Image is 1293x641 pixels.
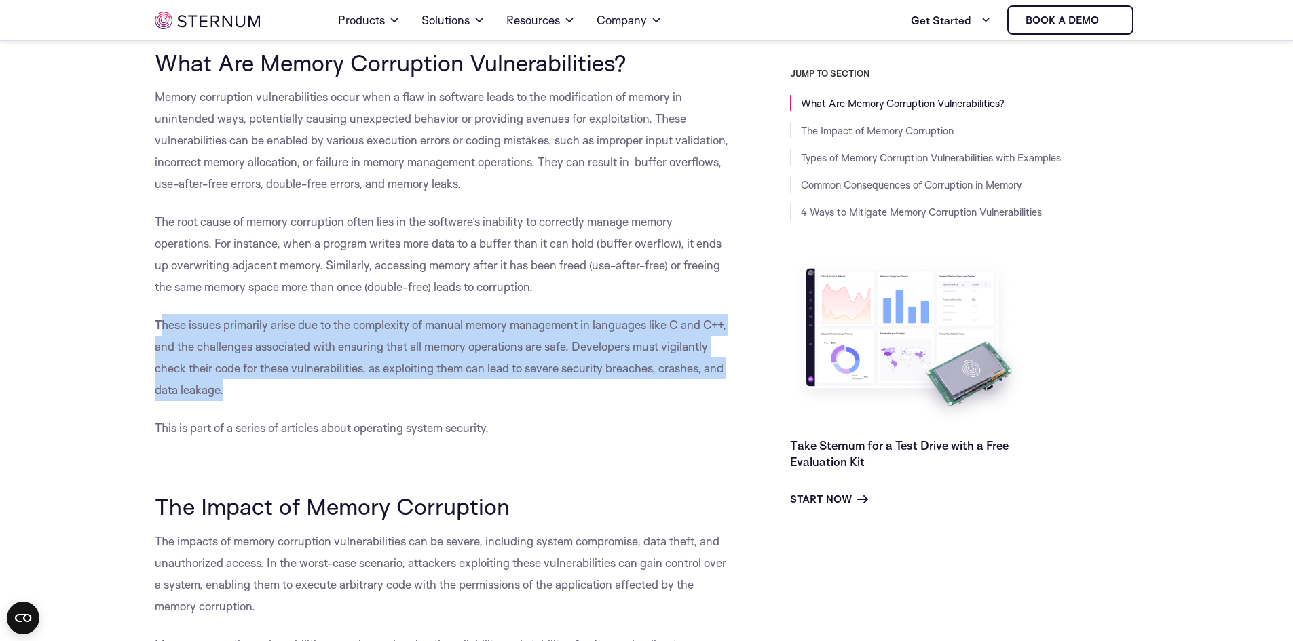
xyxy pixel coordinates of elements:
span: The root cause of memory corruption often lies in the software’s inability to correctly manage me... [155,214,722,294]
a: Products [338,1,400,39]
h3: JUMP TO SECTION [790,68,1139,79]
a: What Are Memory Corruption Vulnerabilities? [801,97,1005,110]
span: Memory corruption vulnerabilities occur when a flaw in software leads to the modification of memo... [155,90,728,191]
a: Get Started [911,7,991,34]
a: Book a demo [1007,5,1133,35]
a: Resources [506,1,575,39]
button: Open CMP widget [7,602,39,634]
a: Take Sternum for a Test Drive with a Free Evaluation Kit [790,438,1009,469]
a: Company [597,1,662,39]
a: Types of Memory Corruption Vulnerabilities with Examples [801,151,1061,164]
span: The impacts of memory corruption vulnerabilities can be severe, including system compromise, data... [155,534,726,613]
span: This is part of a series of articles about operating system security. [155,421,489,435]
a: 4 Ways to Mitigate Memory Corruption Vulnerabilities [801,206,1042,218]
a: Common Consequences of Corruption in Memory [801,178,1022,191]
a: Start Now [790,491,868,507]
a: Solutions [421,1,485,39]
a: The Impact of Memory Corruption [801,124,954,137]
span: These issues primarily arise due to the complexity of manual memory management in languages like ... [155,317,726,397]
img: Take Sternum for a Test Drive with a Free Evaluation Kit [790,258,1028,427]
img: sternum iot [1104,15,1115,26]
img: sternum iot [155,12,260,29]
span: What Are Memory Corruption Vulnerabilities? [155,48,626,77]
span: The Impact of Memory Corruption [155,492,510,520]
